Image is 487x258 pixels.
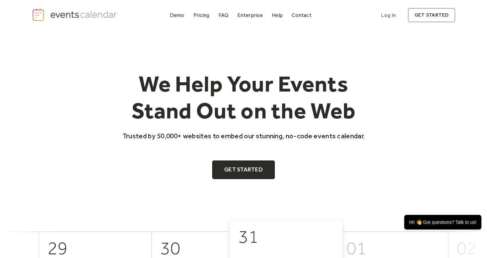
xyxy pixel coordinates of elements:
[235,11,265,20] a: Enterprise
[289,11,314,20] a: Contact
[292,13,312,17] div: Contact
[117,70,371,124] h1: We Help Your Events Stand Out on the Web
[219,13,229,17] div: FAQ
[216,11,231,20] a: FAQ
[191,11,212,20] a: Pricing
[408,8,455,22] a: get started
[212,161,275,179] a: Get Started
[269,11,285,20] a: Help
[167,11,187,20] a: Demo
[170,13,184,17] div: Demo
[272,13,283,17] div: Help
[117,131,371,141] p: Trusted by 50,000+ websites to embed our stunning, no-code events calendar.
[193,13,210,17] div: Pricing
[237,13,263,17] div: Enterprise
[32,8,119,22] a: home
[374,8,403,22] a: Log In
